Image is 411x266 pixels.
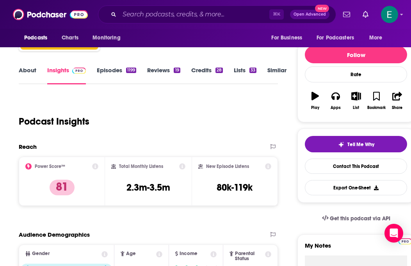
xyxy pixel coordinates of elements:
button: Play [305,87,325,115]
button: Bookmark [367,87,387,115]
button: Show profile menu [381,6,398,23]
img: Podchaser - Follow, Share and Rate Podcasts [13,7,88,22]
h2: Total Monthly Listens [119,164,163,169]
span: Logged in as ellien [381,6,398,23]
div: Apps [331,105,341,110]
div: Share [392,105,402,110]
span: Open Advanced [294,12,326,16]
a: Get this podcast via API [316,209,397,228]
span: ⌘ K [269,9,284,20]
button: open menu [19,30,57,45]
span: Parental Status [235,251,264,261]
a: Reviews19 [147,66,180,84]
div: Bookmark [367,105,386,110]
h2: Audience Demographics [19,231,90,238]
p: 81 [50,180,75,195]
span: Monitoring [93,32,120,43]
h3: 2.3m-3.5m [126,182,170,193]
div: 19 [174,68,180,73]
label: My Notes [305,242,407,255]
div: Open Intercom Messenger [384,224,403,243]
span: More [369,32,383,43]
button: Apps [326,87,346,115]
div: 1199 [126,68,136,73]
button: open menu [364,30,392,45]
a: Episodes1199 [97,66,136,84]
a: Show notifications dropdown [359,8,372,21]
a: Similar [267,66,286,84]
button: tell me why sparkleTell Me Why [305,136,407,152]
span: Income [180,251,197,256]
a: About [19,66,36,84]
h3: 80k-119k [217,182,253,193]
img: User Profile [381,6,398,23]
button: open menu [266,30,312,45]
button: List [346,87,366,115]
button: Open AdvancedNew [290,10,329,19]
h2: Power Score™ [35,164,65,169]
span: Get this podcast via API [330,215,390,222]
h1: Podcast Insights [19,116,89,127]
img: tell me why sparkle [338,141,344,148]
button: Follow [305,46,407,63]
span: For Business [271,32,302,43]
button: open menu [87,30,130,45]
input: Search podcasts, credits, & more... [119,8,269,21]
img: Podchaser Pro [72,68,86,74]
a: Lists33 [234,66,256,84]
span: Podcasts [24,32,47,43]
button: open menu [311,30,365,45]
a: Credits28 [191,66,223,84]
a: Contact This Podcast [305,159,407,174]
span: For Podcasters [317,32,354,43]
a: InsightsPodchaser Pro [47,66,86,84]
h2: New Episode Listens [206,164,249,169]
div: Rate [305,66,407,82]
h2: Reach [19,143,37,150]
a: Charts [57,30,83,45]
div: List [353,105,359,110]
div: Play [311,105,319,110]
span: New [315,5,329,12]
span: Gender [32,251,50,256]
span: Charts [62,32,78,43]
a: Show notifications dropdown [340,8,353,21]
button: Export One-Sheet [305,180,407,195]
div: 33 [249,68,256,73]
div: Search podcasts, credits, & more... [98,5,336,23]
div: 28 [215,68,223,73]
span: Tell Me Why [347,141,374,148]
span: Age [126,251,136,256]
button: Share [387,87,407,115]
